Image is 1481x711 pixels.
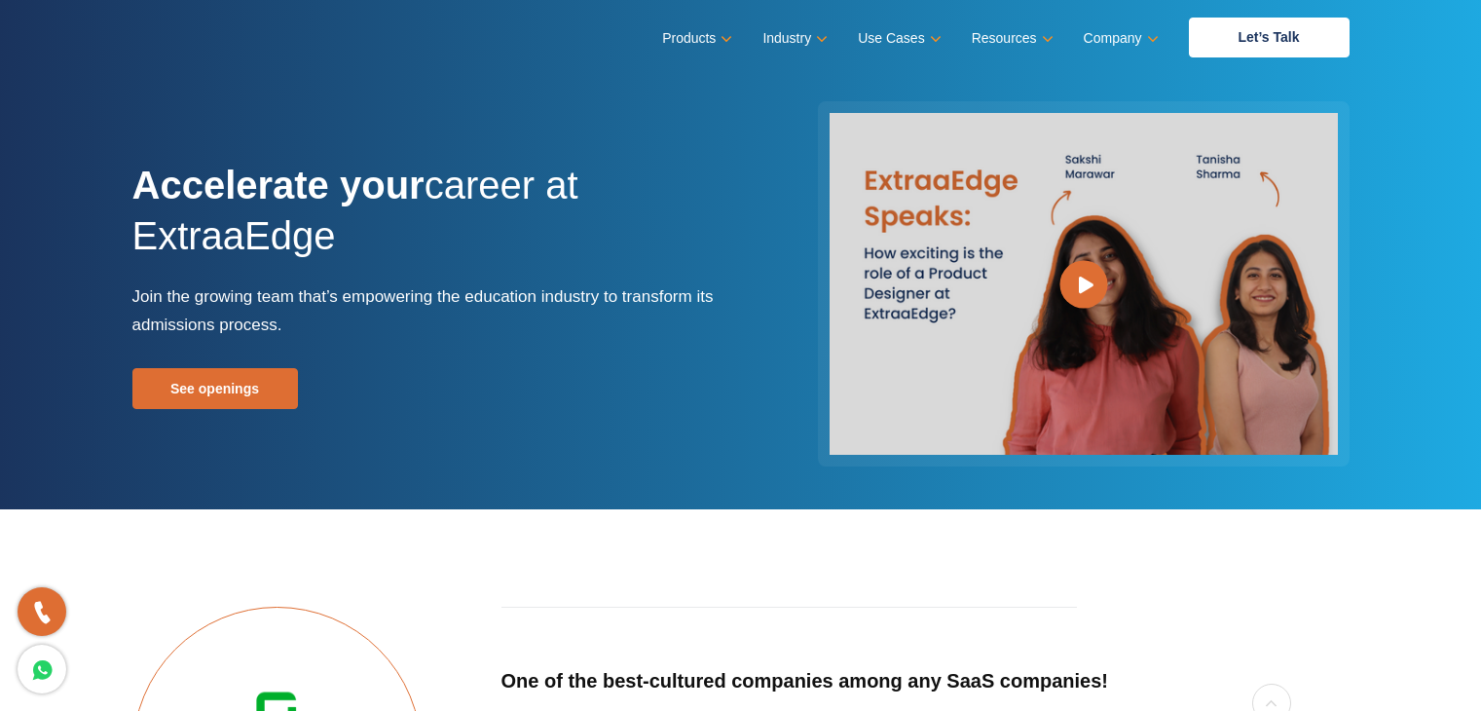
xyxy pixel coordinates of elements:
a: Products [662,24,728,53]
a: Company [1084,24,1155,53]
h1: career at ExtraaEdge [132,160,726,282]
a: See openings [132,368,298,409]
a: Let’s Talk [1189,18,1350,57]
a: Use Cases [858,24,937,53]
p: Join the growing team that’s empowering the education industry to transform its admissions process. [132,282,726,339]
a: Resources [972,24,1050,53]
a: Industry [762,24,824,53]
h5: One of the best-cultured companies among any SaaS companies! [501,669,1141,693]
strong: Accelerate your [132,164,425,206]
